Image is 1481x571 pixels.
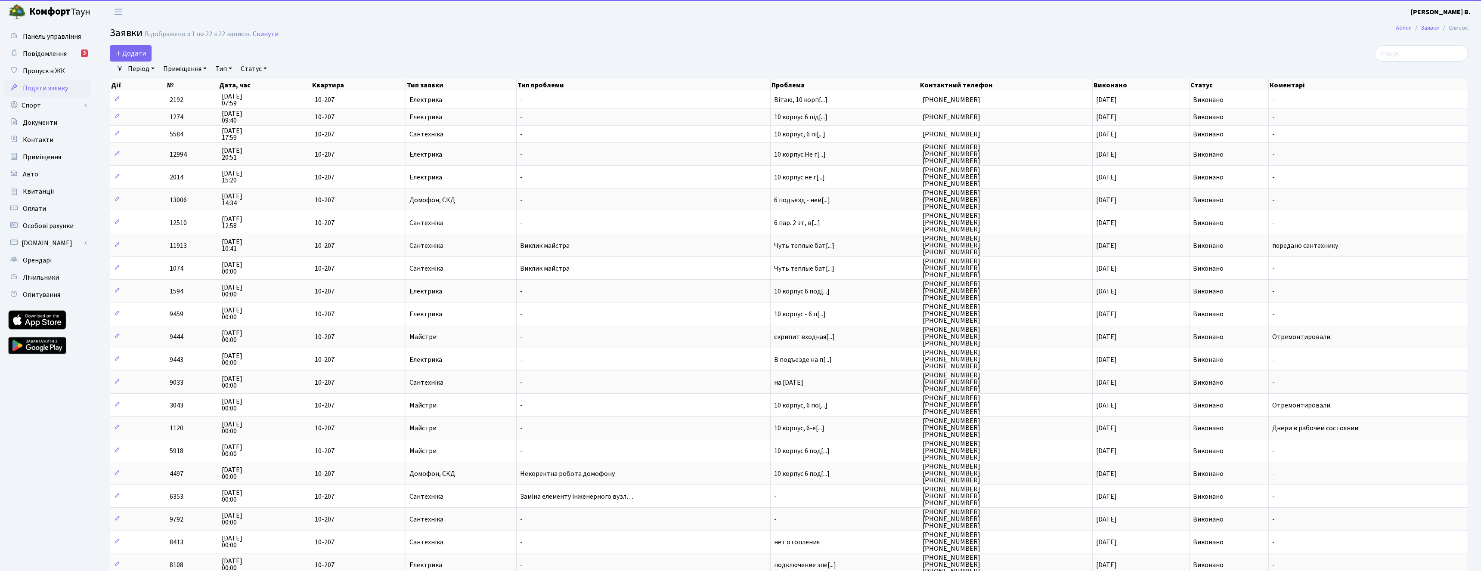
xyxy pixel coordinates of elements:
[520,470,767,477] span: Некоректна робота домофону
[923,281,1089,301] span: [PHONE_NUMBER] [PHONE_NUMBER] [PHONE_NUMBER]
[4,183,90,200] a: Квитанції
[520,265,767,272] span: Виклик майстра
[222,535,307,549] span: [DATE] 00:00
[1096,469,1117,478] span: [DATE]
[170,492,183,501] span: 6353
[222,307,307,321] span: [DATE] 00:00
[520,114,767,120] span: -
[222,238,307,252] span: [DATE] 10:41
[23,170,38,179] span: Авто
[923,417,1089,438] span: [PHONE_NUMBER] [PHONE_NUMBER] [PHONE_NUMBER]
[23,32,81,41] span: Панель управління
[23,135,53,145] span: Контакти
[923,258,1089,278] span: [PHONE_NUMBER] [PHONE_NUMBER] [PHONE_NUMBER]
[4,28,90,45] a: Панель управління
[4,286,90,303] a: Опитування
[110,79,166,91] th: Дії
[520,516,767,523] span: -
[520,151,767,158] span: -
[774,195,830,205] span: 6 подъезд - неи[...]
[923,349,1089,370] span: [PHONE_NUMBER] [PHONE_NUMBER] [PHONE_NUMBER]
[1193,130,1224,139] span: Виконано
[1096,446,1117,456] span: [DATE]
[29,5,71,19] b: Комфорт
[315,96,402,103] span: 10-207
[1193,537,1224,547] span: Виконано
[923,131,1089,138] span: [PHONE_NUMBER]
[170,355,183,364] span: 9443
[170,332,183,342] span: 9444
[774,173,825,182] span: 10 корпус не г[...]
[923,509,1089,529] span: [PHONE_NUMBER] [PHONE_NUMBER] [PHONE_NUMBER]
[222,512,307,526] span: [DATE] 00:00
[409,96,512,103] span: Електрика
[222,352,307,366] span: [DATE] 00:00
[170,287,183,296] span: 1594
[919,79,1093,91] th: Контактний телефон
[1272,493,1464,500] span: -
[315,402,402,409] span: 10-207
[409,114,512,120] span: Електрика
[1096,560,1117,570] span: [DATE]
[1411,7,1471,17] a: [PERSON_NAME] В.
[1272,562,1464,568] span: -
[170,401,183,410] span: 3043
[253,30,279,38] a: Скинути
[774,423,824,433] span: 10 корпус, 6-е[...]
[1193,515,1224,524] span: Виконано
[29,5,90,19] span: Таун
[1096,95,1117,105] span: [DATE]
[1096,264,1117,273] span: [DATE]
[520,356,767,363] span: -
[1193,241,1224,250] span: Виконано
[23,256,52,265] span: Орендарі
[145,30,251,38] div: Відображено з 1 по 22 з 22 записів.
[170,309,183,319] span: 9459
[774,218,820,228] span: 6 пар. 2 эт, в[...]
[315,265,402,272] span: 10-207
[923,395,1089,415] span: [PHONE_NUMBER] [PHONE_NUMBER] [PHONE_NUMBER]
[23,118,57,127] span: Документи
[4,148,90,166] a: Приміщення
[1193,492,1224,501] span: Виконано
[1272,242,1464,249] span: передано сантехнику
[774,130,825,139] span: 10 корпус, 6 пі[...]
[160,62,210,76] a: Приміщення
[409,516,512,523] span: Сантехніка
[409,356,512,363] span: Електрика
[4,80,90,97] a: Подати заявку
[315,425,402,432] span: 10-207
[520,219,767,226] span: -
[923,440,1089,461] span: [PHONE_NUMBER] [PHONE_NUMBER] [PHONE_NUMBER]
[1396,23,1412,32] a: Admin
[1193,355,1224,364] span: Виконано
[1193,218,1224,228] span: Виконано
[774,401,827,410] span: 10 корпус, 6 по[...]
[315,379,402,386] span: 10-207
[409,242,512,249] span: Сантехніка
[4,131,90,148] a: Контакти
[923,114,1089,120] span: [PHONE_NUMBER]
[520,131,767,138] span: -
[315,151,402,158] span: 10-207
[222,444,307,457] span: [DATE] 00:00
[923,463,1089,484] span: [PHONE_NUMBER] [PHONE_NUMBER] [PHONE_NUMBER]
[409,379,512,386] span: Сантехніка
[774,493,915,500] span: -
[1272,114,1464,120] span: -
[222,261,307,275] span: [DATE] 00:00
[409,265,512,272] span: Сантехніка
[166,79,218,91] th: №
[923,235,1089,256] span: [PHONE_NUMBER] [PHONE_NUMBER] [PHONE_NUMBER]
[1193,401,1224,410] span: Виконано
[4,166,90,183] a: Авто
[222,216,307,229] span: [DATE] 12:58
[520,197,767,204] span: -
[774,287,830,296] span: 10 корпус 6 под[...]
[520,311,767,318] span: -
[409,197,512,204] span: Домофон, СКД
[218,79,311,91] th: Дата, час
[409,493,512,500] span: Сантехніка
[1375,45,1468,62] input: Пошук...
[170,378,183,387] span: 9033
